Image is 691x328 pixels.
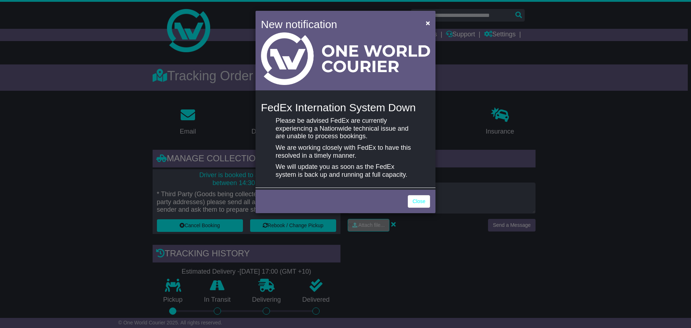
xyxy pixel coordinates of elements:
p: Please be advised FedEx are currently experiencing a Nationwide technical issue and are unable to... [276,117,415,140]
img: Light [261,32,430,85]
p: We are working closely with FedEx to have this resolved in a timely manner. [276,144,415,159]
span: × [426,19,430,27]
p: We will update you as soon as the FedEx system is back up and running at full capacity. [276,163,415,179]
h4: New notification [261,16,415,32]
a: Close [408,195,430,208]
h4: FedEx Internation System Down [261,102,430,113]
button: Close [422,15,434,30]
